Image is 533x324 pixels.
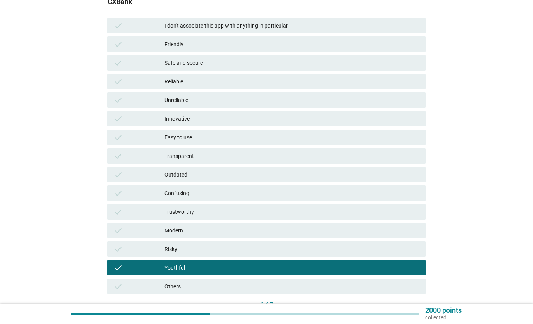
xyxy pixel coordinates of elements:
[114,263,123,272] i: check
[164,226,419,235] div: Modern
[425,307,462,314] p: 2000 points
[114,77,123,86] i: check
[114,133,123,142] i: check
[164,282,419,291] div: Others
[164,40,419,49] div: Friendly
[114,244,123,254] i: check
[164,244,419,254] div: Risky
[164,77,419,86] div: Reliable
[114,170,123,179] i: check
[114,40,123,49] i: check
[114,207,123,217] i: check
[164,95,419,105] div: Unreliable
[114,21,123,30] i: check
[114,189,123,198] i: check
[114,151,123,161] i: check
[114,114,123,123] i: check
[164,263,419,272] div: Youthful
[164,151,419,161] div: Transparent
[164,189,419,198] div: Confusing
[164,133,419,142] div: Easy to use
[114,226,123,235] i: check
[164,21,419,30] div: I don't associate this app with anything in particular
[164,170,419,179] div: Outdated
[114,95,123,105] i: check
[164,207,419,217] div: Trustworthy
[164,114,419,123] div: Innovative
[164,58,419,68] div: Safe and secure
[425,314,462,321] p: collected
[114,282,123,291] i: check
[114,58,123,68] i: check
[107,300,426,310] div: 6 / 7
